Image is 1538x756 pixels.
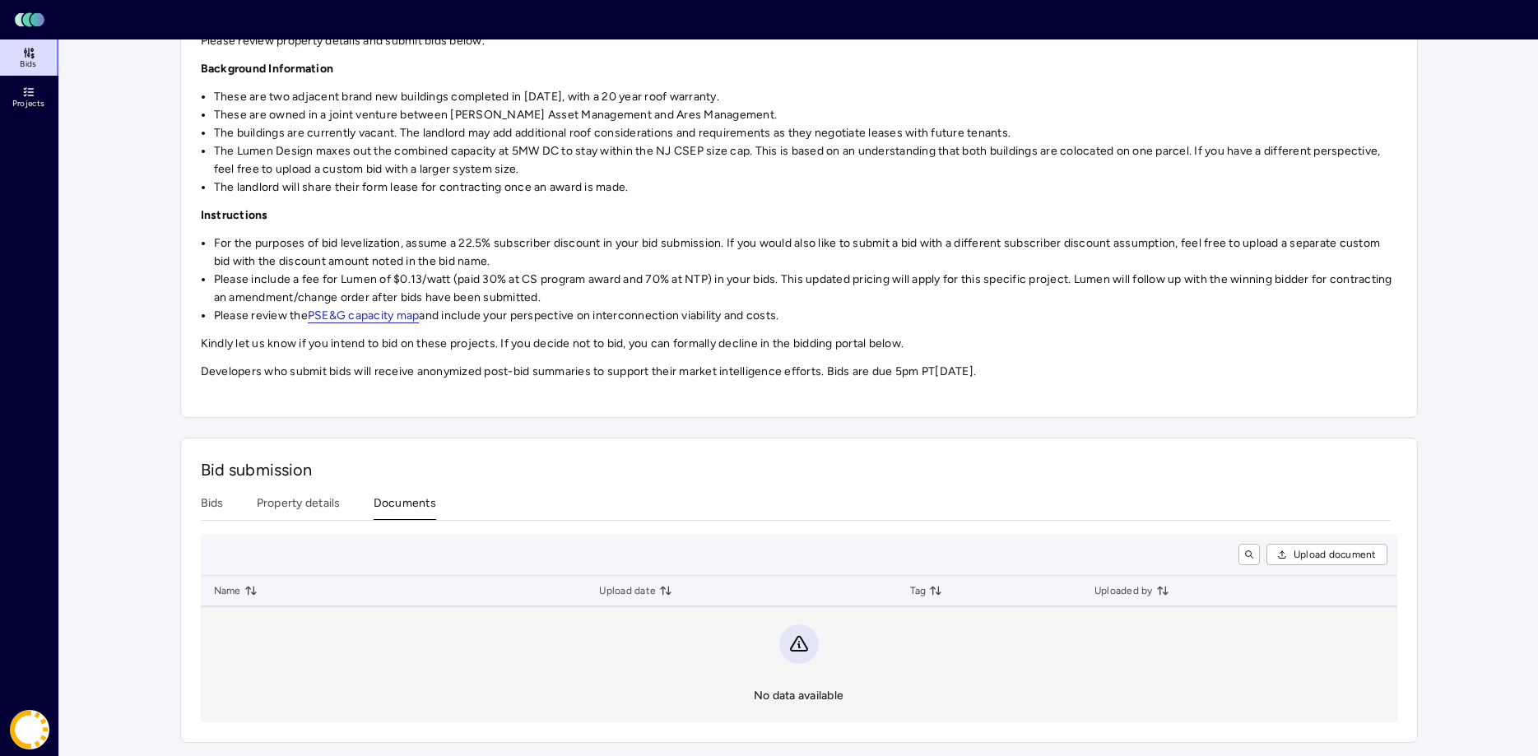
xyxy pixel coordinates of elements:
[214,142,1397,179] li: The Lumen Design maxes out the combined capacity at 5MW DC to stay within the NJ CSEP size cap. T...
[201,363,1397,381] p: Developers who submit bids will receive anonymized post-bid summaries to support their market int...
[214,179,1397,197] li: The landlord will share their form lease for contracting once an award is made.
[201,460,313,480] span: Bid submission
[910,582,943,599] span: Tag
[214,307,1397,325] li: Please review the and include your perspective on interconnection viability and costs.
[374,494,436,520] button: Documents
[754,687,843,705] div: No data available
[214,234,1397,271] li: For the purposes of bid levelization, assume a 22.5% subscriber discount in your bid submission. ...
[1294,546,1377,563] span: Upload document
[1094,582,1169,599] span: Uploaded by
[12,99,44,109] span: Projects
[659,584,672,597] button: toggle sorting
[20,59,36,69] span: Bids
[201,62,334,76] strong: Background Information
[244,584,258,597] button: toggle sorting
[929,584,942,597] button: toggle sorting
[201,32,1397,50] p: Please review property details and submit bids below.
[214,271,1397,307] li: Please include a fee for Lumen of $0.13/watt (paid 30% at CS program award and 70% at NTP) in you...
[214,106,1397,124] li: These are owned in a joint venture between [PERSON_NAME] Asset Management and Ares Management.
[308,308,420,323] a: PSE&G capacity map
[1156,584,1169,597] button: toggle sorting
[201,494,224,520] button: Bids
[599,582,672,599] span: Upload date
[201,208,268,222] strong: Instructions
[1266,544,1387,565] button: Upload document
[1238,544,1260,565] button: toggle search
[10,710,49,749] img: Coast Energy
[214,124,1397,142] li: The buildings are currently vacant. The landlord may add additional roof considerations and requi...
[201,335,1397,353] p: Kindly let us know if you intend to bid on these projects. If you decide not to bid, you can form...
[214,582,258,599] span: Name
[257,494,341,520] button: Property details
[214,88,1397,106] li: These are two adjacent brand new buildings completed in [DATE], with a 20 year roof warranty.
